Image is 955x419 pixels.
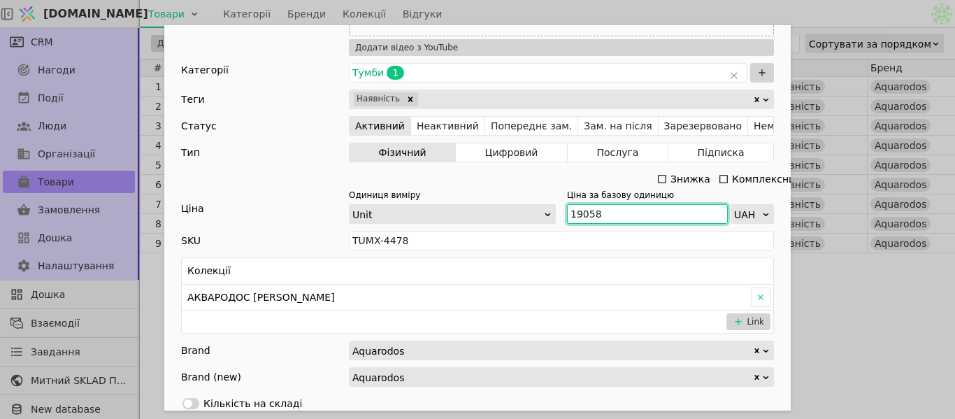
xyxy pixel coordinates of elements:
div: Brand [181,341,210,360]
div: SKU [181,231,201,250]
button: Link [726,313,770,330]
div: Unit [352,205,543,225]
div: Aquarodos [352,341,752,360]
button: Активний [350,116,411,136]
div: Кількість на складі [203,397,302,411]
button: Немає [748,116,791,136]
button: Зарезервовано [659,116,748,136]
div: АКВАРОДОС [PERSON_NAME] [182,285,745,310]
div: Тип [181,143,200,162]
button: Послуга [568,143,668,162]
button: Цифровий [456,143,568,162]
button: Clear [730,69,738,83]
div: Brand (new) [181,367,241,387]
h3: Колекції [187,264,231,278]
div: UAH [734,205,761,225]
svg: close [730,71,738,80]
button: Додати відео з YouTube [349,39,774,56]
button: Зам. на після [578,116,658,136]
span: 1 [387,66,404,80]
div: Комплексний [732,169,801,189]
div: Remove Наявність [403,92,418,106]
button: Фізичний [350,143,456,162]
div: Aquarodos [352,368,752,386]
div: Add Opportunity [164,25,791,411]
div: Ціна [181,201,349,224]
div: Ціна за базову одиницю [567,189,656,201]
div: Знижка [670,169,710,189]
div: Теги [181,90,205,109]
div: Категорії [181,63,349,83]
div: Наявність [354,92,403,106]
span: Тумби [352,66,384,80]
button: Підписка [668,143,773,162]
button: Неактивний [411,116,485,136]
div: Одиниця виміру [349,189,438,201]
div: Статус [181,116,217,136]
span: Тумби [352,67,384,78]
button: Попереднє зам. [485,116,578,136]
